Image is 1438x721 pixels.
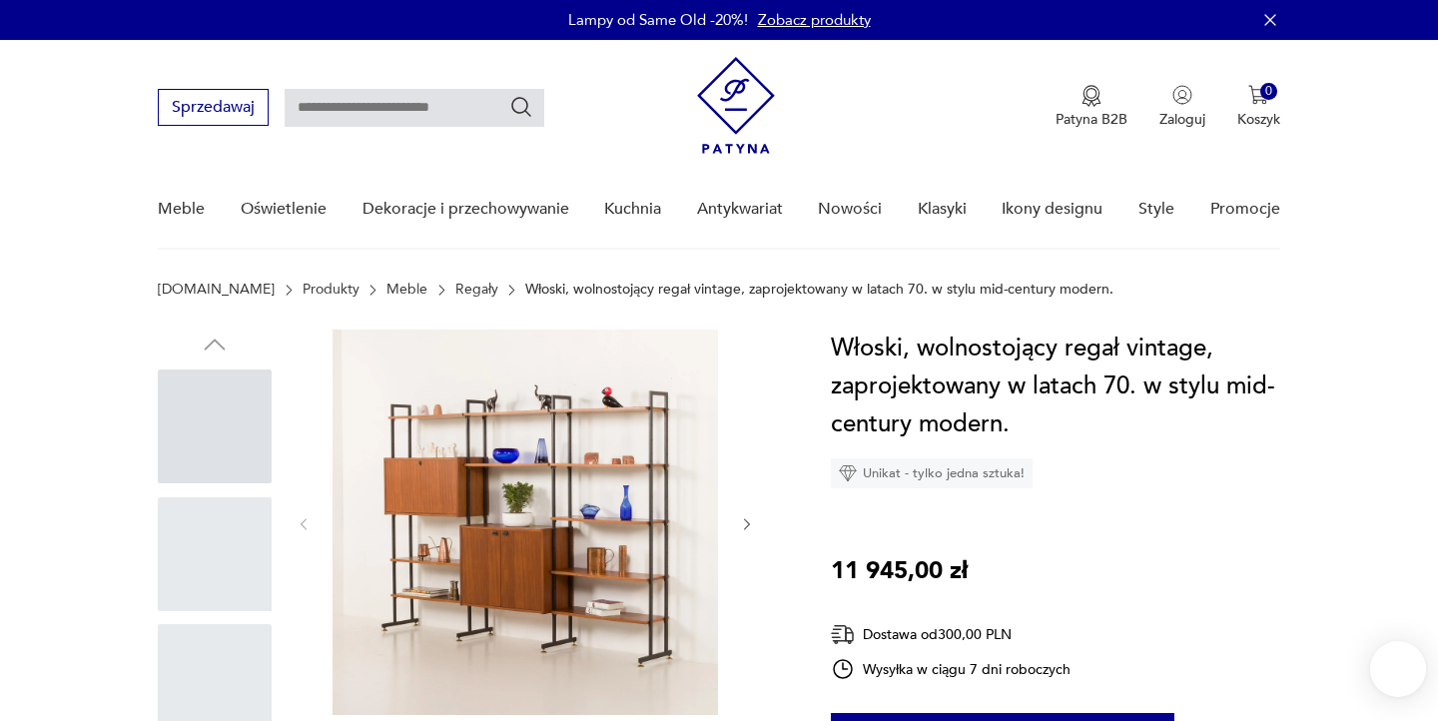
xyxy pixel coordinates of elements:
img: Ikona dostawy [831,622,855,647]
img: Ikonka użytkownika [1172,85,1192,105]
button: Patyna B2B [1056,85,1127,129]
a: Style [1138,171,1174,248]
div: Wysyłka w ciągu 7 dni roboczych [831,657,1071,681]
a: Nowości [818,171,882,248]
img: Ikona diamentu [839,464,857,482]
img: Ikona medalu [1081,85,1101,107]
a: Kuchnia [604,171,661,248]
a: Meble [158,171,205,248]
p: Lampy od Same Old -20%! [568,10,748,30]
a: Zobacz produkty [758,10,871,30]
a: Dekoracje i przechowywanie [362,171,569,248]
a: Regały [455,282,498,298]
a: [DOMAIN_NAME] [158,282,275,298]
a: Ikona medaluPatyna B2B [1056,85,1127,129]
p: Zaloguj [1159,110,1205,129]
a: Antykwariat [697,171,783,248]
p: Koszyk [1237,110,1280,129]
img: Ikona koszyka [1248,85,1268,105]
a: Sprzedawaj [158,102,269,116]
h1: Włoski, wolnostojący regał vintage, zaprojektowany w latach 70. w stylu mid-century modern. [831,330,1279,443]
button: Zaloguj [1159,85,1205,129]
button: Sprzedawaj [158,89,269,126]
a: Promocje [1210,171,1280,248]
iframe: Smartsupp widget button [1370,641,1426,697]
div: Unikat - tylko jedna sztuka! [831,458,1033,488]
a: Oświetlenie [241,171,327,248]
p: Patyna B2B [1056,110,1127,129]
button: 0Koszyk [1237,85,1280,129]
a: Meble [386,282,427,298]
button: Szukaj [509,95,533,119]
img: Zdjęcie produktu Włoski, wolnostojący regał vintage, zaprojektowany w latach 70. w stylu mid-cent... [333,330,718,715]
a: Ikony designu [1002,171,1102,248]
img: Patyna - sklep z meblami i dekoracjami vintage [697,57,775,154]
p: 11 945,00 zł [831,552,968,590]
a: Produkty [303,282,359,298]
p: Włoski, wolnostojący regał vintage, zaprojektowany w latach 70. w stylu mid-century modern. [525,282,1113,298]
div: Dostawa od 300,00 PLN [831,622,1071,647]
a: Klasyki [918,171,967,248]
div: 0 [1260,83,1277,100]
